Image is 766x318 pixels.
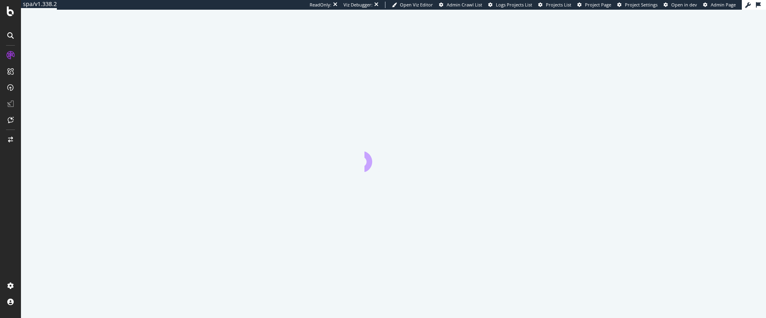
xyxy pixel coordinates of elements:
[703,2,736,8] a: Admin Page
[310,2,331,8] div: ReadOnly:
[488,2,532,8] a: Logs Projects List
[343,2,373,8] div: Viz Debugger:
[577,2,611,8] a: Project Page
[617,2,658,8] a: Project Settings
[625,2,658,8] span: Project Settings
[496,2,532,8] span: Logs Projects List
[439,2,482,8] a: Admin Crawl List
[364,143,423,172] div: animation
[400,2,433,8] span: Open Viz Editor
[585,2,611,8] span: Project Page
[546,2,571,8] span: Projects List
[711,2,736,8] span: Admin Page
[392,2,433,8] a: Open Viz Editor
[671,2,697,8] span: Open in dev
[664,2,697,8] a: Open in dev
[538,2,571,8] a: Projects List
[447,2,482,8] span: Admin Crawl List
